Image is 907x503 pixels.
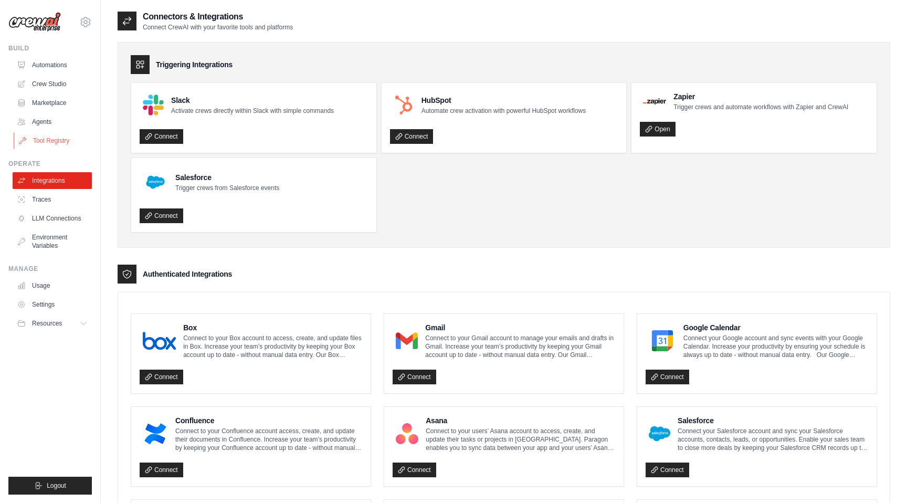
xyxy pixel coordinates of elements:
a: Environment Variables [13,229,92,254]
div: Operate [8,160,92,168]
p: Automate crew activation with powerful HubSpot workflows [421,107,586,115]
p: Connect CrewAI with your favorite tools and platforms [143,23,293,32]
img: Logo [8,12,61,32]
h4: Confluence [175,415,362,426]
h4: Slack [171,95,334,106]
p: Trigger crews from Salesforce events [175,184,279,192]
img: Zapier Logo [643,98,666,104]
p: Connect to your Box account to access, create, and update files in Box. Increase your team’s prod... [183,334,362,359]
div: Manage [8,265,92,273]
h4: Zapier [673,91,848,102]
a: Tool Registry [14,132,93,149]
a: Connect [140,208,183,223]
img: Salesforce Logo [649,423,670,444]
a: Connect [393,370,436,384]
a: Automations [13,57,92,74]
p: Connect your Salesforce account and sync your Salesforce accounts, contacts, leads, or opportunit... [678,427,868,452]
p: Connect your Google account and sync events with your Google Calendar. Increase your productivity... [683,334,868,359]
img: Gmail Logo [396,330,418,351]
img: Box Logo [143,330,176,351]
img: Google Calendar Logo [649,330,676,351]
a: Connect [140,370,183,384]
div: Build [8,44,92,53]
a: Connect [646,463,689,477]
a: LLM Connections [13,210,92,227]
h4: HubSpot [421,95,586,106]
img: HubSpot Logo [393,95,414,116]
h4: Gmail [425,322,615,333]
a: Agents [13,113,92,130]
h4: Google Calendar [683,322,868,333]
h4: Asana [426,415,615,426]
a: Connect [140,129,183,144]
button: Logout [8,477,92,495]
span: Logout [47,481,66,490]
a: Traces [13,191,92,208]
p: Connect to your Gmail account to manage your emails and drafts in Gmail. Increase your team’s pro... [425,334,615,359]
p: Connect to your Confluence account access, create, and update their documents in Confluence. Incr... [175,427,362,452]
a: Crew Studio [13,76,92,92]
h4: Box [183,322,362,333]
p: Trigger crews and automate workflows with Zapier and CrewAI [673,103,848,111]
p: Connect to your users’ Asana account to access, create, and update their tasks or projects in [GE... [426,427,615,452]
a: Connect [646,370,689,384]
img: Confluence Logo [143,423,168,444]
a: Marketplace [13,95,92,111]
h4: Salesforce [175,172,279,183]
img: Slack Logo [143,95,164,116]
img: Salesforce Logo [143,170,168,195]
h2: Connectors & Integrations [143,11,293,23]
a: Connect [140,463,183,477]
img: Asana Logo [396,423,418,444]
a: Connect [393,463,436,477]
h3: Authenticated Integrations [143,269,232,279]
button: Resources [13,315,92,332]
a: Settings [13,296,92,313]
a: Usage [13,277,92,294]
span: Resources [32,319,62,328]
a: Connect [390,129,434,144]
p: Activate crews directly within Slack with simple commands [171,107,334,115]
a: Open [640,122,675,137]
h4: Salesforce [678,415,868,426]
a: Integrations [13,172,92,189]
h3: Triggering Integrations [156,59,233,70]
